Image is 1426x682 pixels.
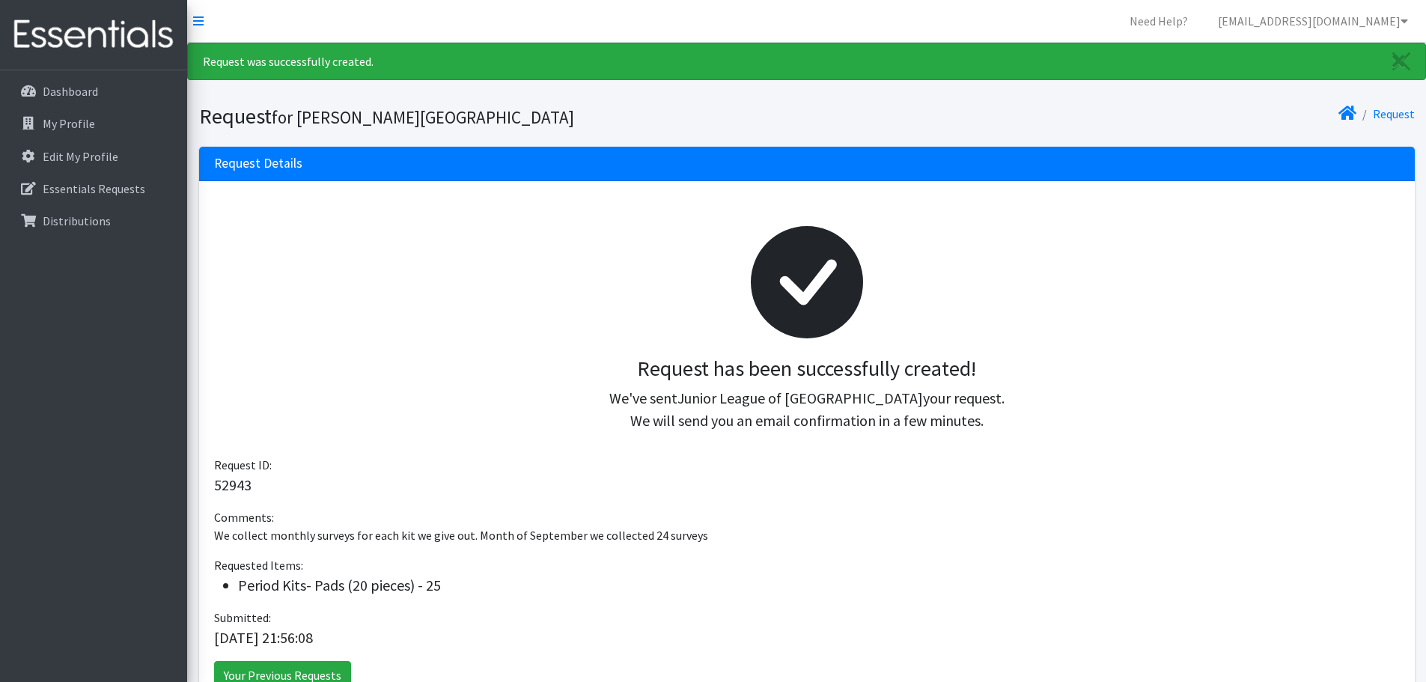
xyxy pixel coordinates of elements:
[187,43,1426,80] div: Request was successfully created.
[6,174,181,204] a: Essentials Requests
[214,156,302,171] h3: Request Details
[214,457,272,472] span: Request ID:
[6,109,181,138] a: My Profile
[6,76,181,106] a: Dashboard
[43,116,95,131] p: My Profile
[1206,6,1420,36] a: [EMAIL_ADDRESS][DOMAIN_NAME]
[214,627,1400,649] p: [DATE] 21:56:08
[214,610,271,625] span: Submitted:
[226,387,1388,432] p: We've sent your request. We will send you an email confirmation in a few minutes.
[226,356,1388,382] h3: Request has been successfully created!
[272,106,574,128] small: for [PERSON_NAME][GEOGRAPHIC_DATA]
[43,84,98,99] p: Dashboard
[1118,6,1200,36] a: Need Help?
[43,149,118,164] p: Edit My Profile
[214,510,274,525] span: Comments:
[1373,106,1415,121] a: Request
[6,141,181,171] a: Edit My Profile
[6,10,181,60] img: HumanEssentials
[43,181,145,196] p: Essentials Requests
[1377,43,1425,79] a: Close
[214,526,1400,544] p: We collect monthly surveys for each kit we give out. Month of September we collected 24 surveys
[6,206,181,236] a: Distributions
[238,574,1400,597] li: Period Kits- Pads (20 pieces) - 25
[214,474,1400,496] p: 52943
[43,213,111,228] p: Distributions
[199,103,802,130] h1: Request
[214,558,303,573] span: Requested Items:
[677,389,923,407] span: Junior League of [GEOGRAPHIC_DATA]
